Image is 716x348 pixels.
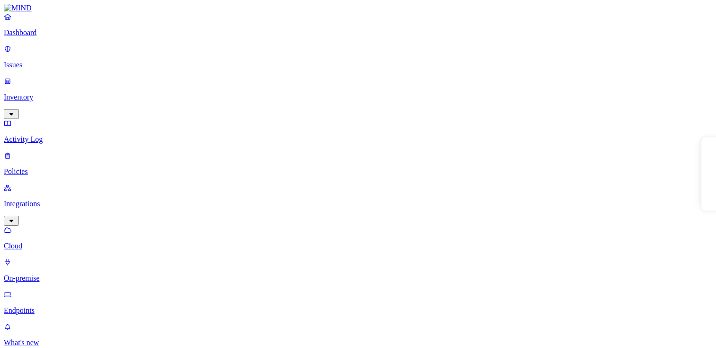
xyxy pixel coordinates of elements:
p: What's new [4,339,712,347]
p: Activity Log [4,135,712,144]
p: Policies [4,167,712,176]
p: Issues [4,61,712,69]
p: Cloud [4,242,712,250]
img: MIND [4,4,32,12]
p: On-premise [4,274,712,283]
p: Dashboard [4,28,712,37]
p: Integrations [4,200,712,208]
p: Endpoints [4,306,712,315]
p: Inventory [4,93,712,101]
